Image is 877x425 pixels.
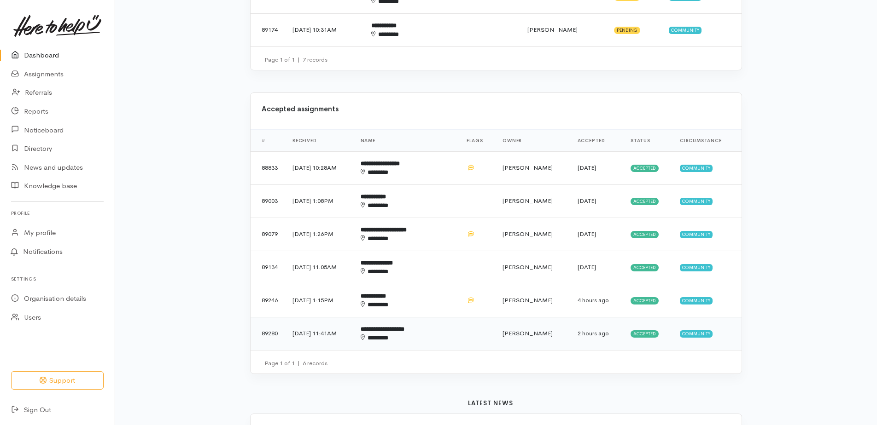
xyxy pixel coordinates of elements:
[353,129,459,151] th: Name
[11,273,104,285] h6: Settings
[468,399,513,407] b: Latest news
[578,164,596,172] time: [DATE]
[680,231,713,238] span: Community
[251,317,285,350] td: 89280
[285,13,364,46] td: [DATE] 10:31AM
[680,165,713,172] span: Community
[672,129,742,151] th: Circumstance
[459,129,495,151] th: Flags
[578,197,596,205] time: [DATE]
[251,284,285,317] td: 89246
[11,207,104,219] h6: Profile
[251,218,285,251] td: 89079
[285,151,353,184] td: [DATE] 10:28AM
[495,284,570,317] td: [PERSON_NAME]
[495,317,570,350] td: [PERSON_NAME]
[578,329,609,337] time: 2 hours ago
[578,263,596,271] time: [DATE]
[495,251,570,284] td: [PERSON_NAME]
[285,317,353,350] td: [DATE] 11:41AM
[631,231,659,238] span: Accepted
[631,198,659,205] span: Accepted
[264,56,327,63] small: Page 1 of 1 7 records
[11,371,104,390] button: Support
[570,129,623,151] th: Accepted
[285,251,353,284] td: [DATE] 11:05AM
[251,151,285,184] td: 88833
[680,297,713,304] span: Community
[631,330,659,338] span: Accepted
[680,264,713,271] span: Community
[251,13,285,46] td: 89174
[262,104,339,113] b: Accepted assignments
[251,184,285,218] td: 89003
[669,27,702,34] span: Community
[680,198,713,205] span: Community
[298,359,300,367] span: |
[623,129,672,151] th: Status
[495,218,570,251] td: [PERSON_NAME]
[285,129,353,151] th: Received
[495,151,570,184] td: [PERSON_NAME]
[285,284,353,317] td: [DATE] 1:15PM
[520,13,607,46] td: [PERSON_NAME]
[631,297,659,304] span: Accepted
[495,184,570,218] td: [PERSON_NAME]
[631,165,659,172] span: Accepted
[495,129,570,151] th: Owner
[578,296,609,304] time: 4 hours ago
[680,330,713,338] span: Community
[578,230,596,238] time: [DATE]
[631,264,659,271] span: Accepted
[298,56,300,63] span: |
[251,129,285,151] th: #
[614,27,640,34] span: Pending
[264,359,327,367] small: Page 1 of 1 6 records
[285,218,353,251] td: [DATE] 1:26PM
[251,251,285,284] td: 89134
[285,184,353,218] td: [DATE] 1:08PM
